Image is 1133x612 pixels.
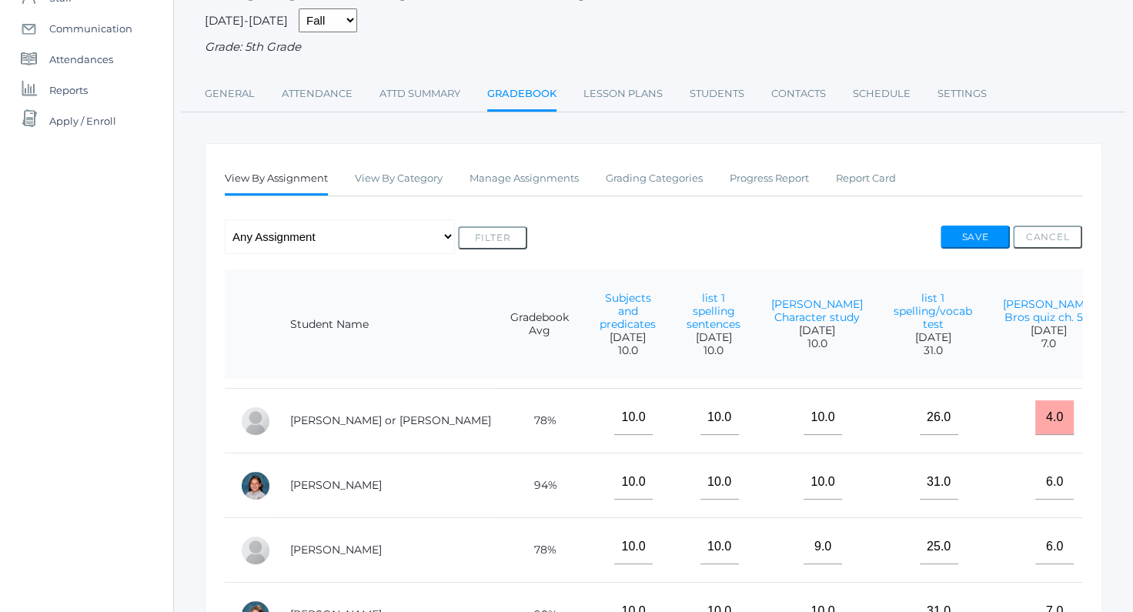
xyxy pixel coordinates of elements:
[495,453,584,518] td: 94%
[275,269,495,380] th: Student Name
[240,535,271,566] div: Wyatt Ferris
[941,226,1010,249] button: Save
[687,291,740,331] a: list 1 spelling sentences
[495,389,584,453] td: 78%
[355,163,443,194] a: View By Category
[836,163,896,194] a: Report Card
[894,331,972,344] span: [DATE]
[495,518,584,583] td: 78%
[290,543,382,557] a: [PERSON_NAME]
[894,291,972,331] a: list 1 spelling/vocab test
[1003,324,1095,337] span: [DATE]
[282,79,353,109] a: Attendance
[606,163,703,194] a: Grading Categories
[894,344,972,357] span: 31.0
[687,331,740,344] span: [DATE]
[240,406,271,436] div: Thomas or Tom Cope
[771,324,863,337] span: [DATE]
[583,79,663,109] a: Lesson Plans
[49,13,132,44] span: Communication
[771,297,863,324] a: [PERSON_NAME] Character study
[205,38,1102,56] div: Grade: 5th Grade
[225,163,328,196] a: View By Assignment
[600,291,656,331] a: Subjects and predicates
[1003,297,1095,324] a: [PERSON_NAME] Bros quiz ch. 5-8
[205,13,288,28] span: [DATE]-[DATE]
[487,79,556,112] a: Gradebook
[49,105,116,136] span: Apply / Enroll
[49,44,113,75] span: Attendances
[853,79,911,109] a: Schedule
[687,344,740,357] span: 10.0
[290,478,382,492] a: [PERSON_NAME]
[937,79,987,109] a: Settings
[290,413,491,427] a: [PERSON_NAME] or [PERSON_NAME]
[240,470,271,501] div: Esperanza Ewing
[1003,337,1095,350] span: 7.0
[470,163,579,194] a: Manage Assignments
[458,226,527,249] button: Filter
[1013,226,1082,249] button: Cancel
[771,337,863,350] span: 10.0
[600,344,656,357] span: 10.0
[205,79,255,109] a: General
[730,163,809,194] a: Progress Report
[379,79,460,109] a: Attd Summary
[49,75,88,105] span: Reports
[690,79,744,109] a: Students
[771,79,826,109] a: Contacts
[495,269,584,380] th: Gradebook Avg
[600,331,656,344] span: [DATE]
